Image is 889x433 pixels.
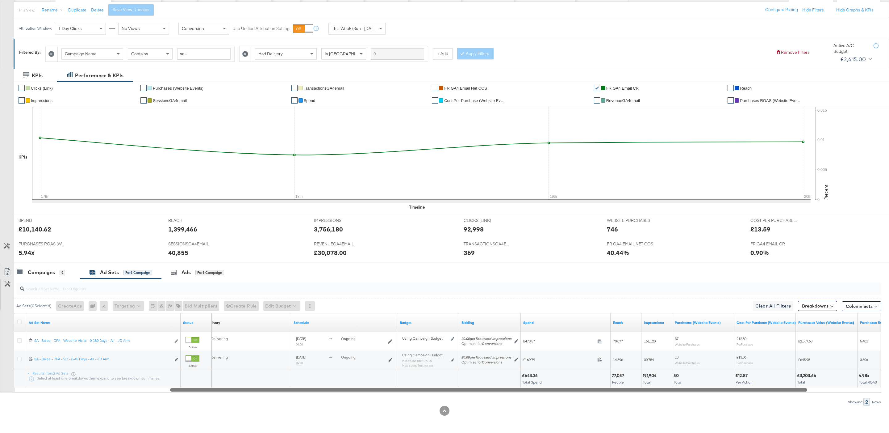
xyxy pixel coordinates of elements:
a: The number of people your ad was served to. [613,320,639,325]
button: Hide Filters [802,7,824,13]
span: Contains [131,51,148,57]
span: 70,077 [613,339,623,343]
span: Cost Per Purchase (Website Events) [444,98,506,103]
div: 50 [674,373,681,379]
span: Delivering [207,355,228,359]
div: 3,756,180 [314,225,343,234]
span: Is [GEOGRAPHIC_DATA] [325,51,372,57]
div: £3,203.66 [797,373,818,379]
div: 746 [607,225,618,234]
button: £2,415.00 [838,54,873,64]
span: TransactionsGA4email [304,86,344,91]
span: 5.40x [860,339,868,343]
div: 92,998 [464,225,484,234]
span: No Views [122,26,140,31]
span: SessionsGA4email [153,98,187,103]
sub: Website Purchases [675,361,700,365]
span: Total Spend [522,380,542,384]
span: Campaign Name [65,51,97,57]
div: 5.94x [19,248,35,257]
a: SA - Sales - DPA - VC - 0-45 Days - All - JD Arm [34,357,171,363]
span: Had Delivery [258,51,283,57]
span: per [461,355,511,359]
div: Active A/C Budget [833,43,867,54]
a: ✔ [728,85,734,91]
button: Rename [37,5,69,16]
a: ✔ [140,85,147,91]
span: £2,557.68 [798,339,812,343]
div: Using Campaign Budget [402,336,449,341]
span: This Week (Sun - [DATE]) [332,26,378,31]
div: for 1 Campaign [123,270,152,275]
span: Spend [304,98,315,103]
div: for 1 Campaign [195,270,224,275]
span: Per Action [736,380,753,384]
div: Performance & KPIs [75,72,123,79]
span: REACH [168,218,215,223]
div: KPIs [19,154,27,160]
div: 40.44% [607,248,629,257]
a: Shows the current budget of Ad Set. [400,320,457,325]
div: £12.87 [735,373,749,379]
button: Delete [91,7,104,13]
div: £30,078.00 [314,248,347,257]
div: 191,904 [643,373,658,379]
button: Hide Graphs & KPIs [836,7,874,13]
em: Conversions [482,360,502,364]
span: Delivering [207,336,228,341]
sub: Per Purchase [737,342,753,346]
span: £12.80 [737,336,746,341]
label: Active [186,364,199,368]
div: 2 [863,398,870,406]
span: Total [797,380,805,384]
span: Purchases ROAS (Website Events) [740,98,802,103]
em: Thousand Impressions [475,336,511,341]
div: £2,415.00 [840,55,866,64]
div: Showing: [848,400,863,404]
sub: 09:00 [296,342,303,346]
label: Use Unified Attribution Setting: [232,26,290,32]
a: The number of times a purchase was made tracked by your Custom Audience pixel on your website aft... [675,320,732,325]
span: Total ROAS [859,380,877,384]
span: SESSIONSGA4EMAIL [168,241,215,247]
span: FR GA4 EMAIL NET COS [607,241,653,247]
span: COST PER PURCHASE (WEBSITE EVENTS) [750,218,797,223]
em: £0.00 [461,355,470,359]
a: ✔ [728,97,734,104]
span: 37 [675,336,678,341]
span: £645.98 [798,357,810,362]
div: Ad Sets [100,269,119,276]
div: Timeline [409,204,425,210]
button: Remove Filters [776,49,810,55]
span: Conversion [182,26,204,31]
sub: Per Purchase [737,361,753,365]
a: Shows the current state of your Ad Set. [183,320,209,325]
span: SPEND [19,218,65,223]
span: ongoing [341,336,356,341]
a: ✔ [432,85,438,91]
div: KPIs [32,72,43,79]
input: Search Ad Set Name, ID or Objective [24,280,799,292]
span: Reach [740,86,752,91]
input: Enter a search term [177,48,231,60]
span: TRANSACTIONSGA4EMAIL [464,241,510,247]
span: RevenueGA4email [606,98,640,103]
div: SA - Sales - DPA - VC - 0-45 Days - All - JD Arm [34,357,171,362]
button: Clear All Filters [753,301,793,311]
span: £169.79 [523,357,595,362]
input: Enter a search term [371,48,424,60]
button: Breakdowns [798,301,837,311]
span: per [461,336,511,341]
span: 3.80x [860,357,868,362]
div: £643.36 [522,373,540,379]
span: PURCHASES ROAS (WEBSITE EVENTS) [19,241,65,247]
sub: 09:00 [296,361,303,365]
div: Optimize for [461,341,511,346]
span: FR GA4 EMAIL CR [750,241,797,247]
a: ✔ [140,97,147,104]
div: This View: [19,8,35,13]
button: Column Sets [842,301,881,311]
text: Percent [823,185,829,200]
span: 13 [675,355,678,359]
span: Clear All Filters [755,302,791,310]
